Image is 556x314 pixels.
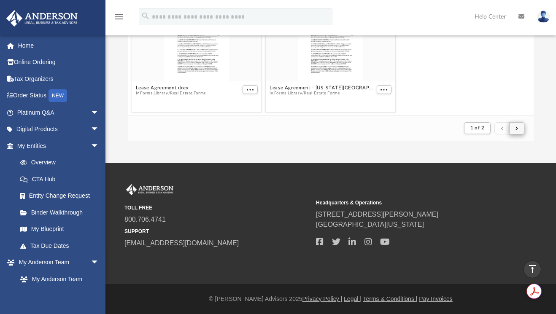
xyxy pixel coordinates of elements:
a: Online Ordering [6,54,112,71]
div: NEW [49,89,67,102]
a: Digital Productsarrow_drop_down [6,121,112,138]
a: Pay Invoices [419,295,452,302]
a: My Anderson Team [12,271,103,287]
button: More options [377,85,392,94]
span: arrow_drop_down [91,254,108,271]
a: Terms & Conditions | [363,295,418,302]
span: arrow_drop_down [91,121,108,138]
a: 800.706.4741 [124,216,166,223]
a: Privacy Policy | [302,295,343,302]
button: 1 of 2 [464,122,491,134]
img: User Pic [537,11,550,23]
a: Home [6,37,112,54]
a: menu [114,16,124,22]
span: arrow_drop_down [91,137,108,155]
button: Real Estate Forms [170,91,206,97]
a: [STREET_ADDRESS][PERSON_NAME] [316,211,438,218]
small: TOLL FREE [124,204,310,212]
a: My Blueprint [12,221,108,238]
a: My Entitiesarrow_drop_down [6,137,112,154]
i: vertical_align_top [527,264,537,274]
button: Forms Library [140,91,168,97]
a: Legal | [344,295,362,302]
span: In [270,91,375,97]
a: [GEOGRAPHIC_DATA][US_STATE] [316,221,424,228]
button: Lease Agreement.docx [136,85,206,91]
a: vertical_align_top [524,260,541,278]
a: My Anderson Teamarrow_drop_down [6,254,108,271]
button: Lease Agreement - [US_STATE][GEOGRAPHIC_DATA]docx [270,85,375,91]
button: More options [243,85,258,94]
i: search [141,11,150,21]
div: © [PERSON_NAME] Advisors 2025 [105,295,556,303]
span: 1 of 2 [470,126,484,130]
a: Binder Walkthrough [12,204,112,221]
span: / [302,91,304,97]
small: Headquarters & Operations [316,199,502,207]
a: CTA Hub [12,171,112,188]
a: Order StatusNEW [6,87,112,105]
a: Platinum Q&Aarrow_drop_down [6,104,112,121]
a: Tax Organizers [6,70,112,87]
a: Overview [12,154,112,171]
img: Anderson Advisors Platinum Portal [4,10,80,27]
img: Anderson Advisors Platinum Portal [124,184,175,195]
span: / [168,91,170,97]
a: Tax Due Dates [12,237,112,254]
a: Entity Change Request [12,188,112,204]
span: In [136,91,206,97]
button: Forms Library [274,91,302,97]
small: SUPPORT [124,228,310,235]
span: arrow_drop_down [91,104,108,121]
i: menu [114,12,124,22]
button: Real Estate Forms [304,91,340,97]
a: [EMAIL_ADDRESS][DOMAIN_NAME] [124,239,239,247]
